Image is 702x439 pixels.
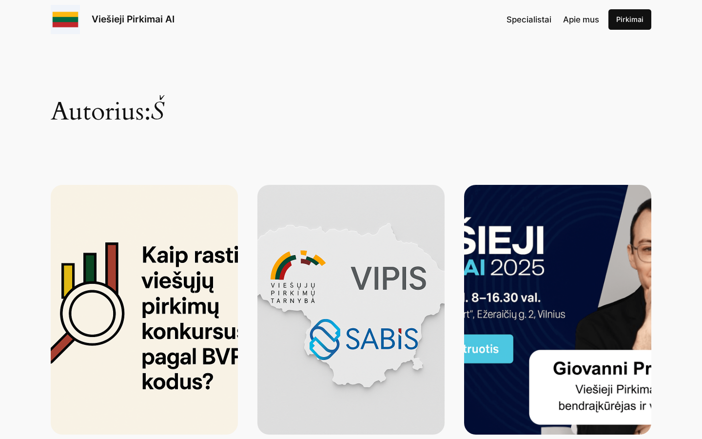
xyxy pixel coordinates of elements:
[507,13,551,26] a: Specialistai
[51,48,651,124] h1: Autorius:
[51,5,80,34] img: Viešieji pirkimai logo
[464,185,651,435] img: Giovanni Proietta dalyvaus Verslo žinių viešųjų pirkimų konferencijoje
[92,13,175,25] a: Viešieji Pirkimai AI
[563,13,599,26] a: Apie mus
[563,15,599,24] span: Apie mus
[151,94,165,129] span: Š
[257,185,445,435] img: VIPIS, CVP IS, SABIS: Kuo Skiriasi ir Kada Kurią Sistemą Naudoti?
[507,15,551,24] span: Specialistai
[51,185,238,435] img: Kaip rasti viešųjų pirkimų konkursus pagal BVPŽ kodus?
[507,13,599,26] nav: Navigation
[608,9,651,30] a: Pirkimai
